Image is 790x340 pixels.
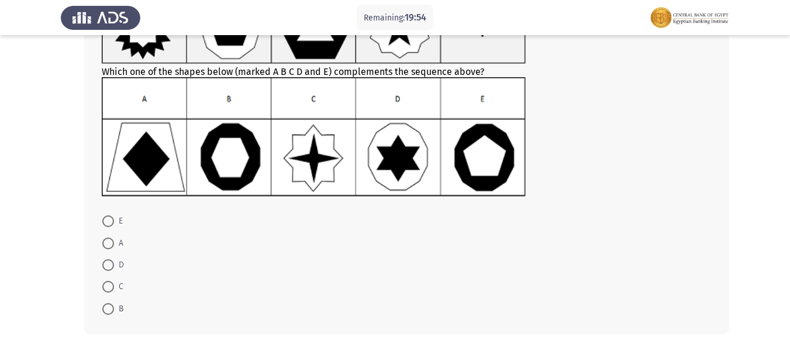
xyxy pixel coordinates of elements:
[114,280,123,294] span: C
[364,11,426,25] p: Remaining:
[405,12,426,23] span: 19:54
[114,236,123,250] span: A
[650,1,729,34] img: Assessment logo of FOCUS Assessment 3 Modules EN
[114,258,124,272] span: D
[114,214,123,228] span: E
[61,1,140,34] img: Assess Talent Management logo
[114,302,123,316] span: B
[102,77,526,197] img: UkFYMDA4NkJfdXBkYXRlZF9DQVRfMjAyMS5wbmcxNjIyMDMzMDM0MDMy.png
